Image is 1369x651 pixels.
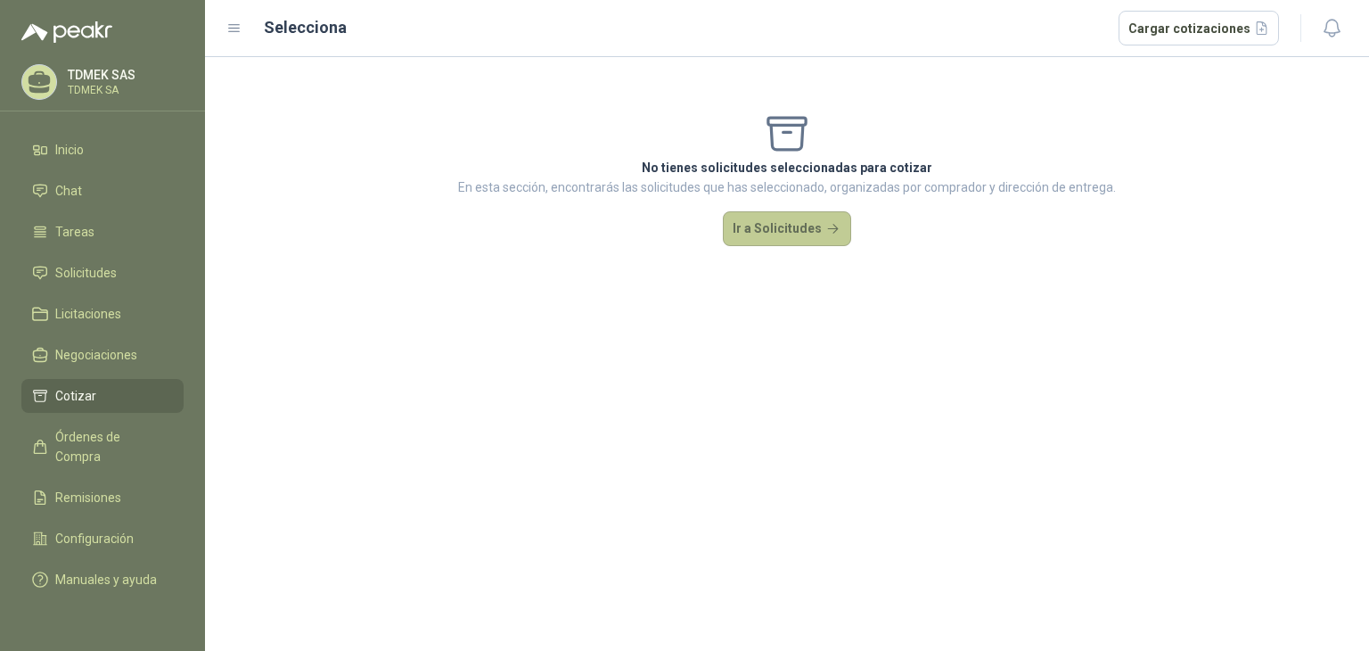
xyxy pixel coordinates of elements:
a: Negociaciones [21,338,184,372]
a: Solicitudes [21,256,184,290]
span: Inicio [55,140,84,160]
p: TDMEK SA [68,85,179,95]
span: Cotizar [55,386,96,406]
a: Tareas [21,215,184,249]
a: Remisiones [21,481,184,515]
span: Solicitudes [55,263,117,283]
a: Órdenes de Compra [21,420,184,474]
p: En esta sección, encontrarás las solicitudes que has seleccionado, organizadas por comprador y di... [458,177,1116,197]
a: Licitaciones [21,297,184,331]
span: Manuales y ayuda [55,570,157,589]
h2: Selecciona [264,15,347,40]
a: Inicio [21,133,184,167]
p: No tienes solicitudes seleccionadas para cotizar [458,158,1116,177]
span: Órdenes de Compra [55,427,167,466]
span: Tareas [55,222,94,242]
a: Manuales y ayuda [21,563,184,597]
a: Configuración [21,522,184,556]
button: Ir a Solicitudes [723,211,851,247]
a: Cotizar [21,379,184,413]
a: Chat [21,174,184,208]
span: Chat [55,181,82,201]
button: Cargar cotizaciones [1119,11,1280,46]
p: TDMEK SAS [68,69,179,81]
span: Remisiones [55,488,121,507]
span: Configuración [55,529,134,548]
span: Negociaciones [55,345,137,365]
span: Licitaciones [55,304,121,324]
img: Logo peakr [21,21,112,43]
